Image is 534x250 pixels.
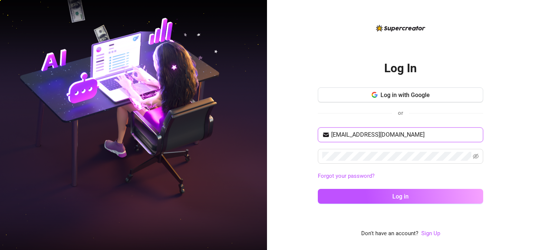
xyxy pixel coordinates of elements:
a: Forgot your password? [318,172,483,181]
a: Sign Up [421,229,440,238]
a: Forgot your password? [318,173,375,179]
img: logo-BBDzfeDw.svg [376,25,425,31]
a: Sign Up [421,230,440,237]
button: Log in with Google [318,87,483,102]
button: Log in [318,189,483,204]
input: Your email [331,130,479,139]
span: Log in with Google [380,91,430,99]
span: Log in [392,193,409,200]
span: Don't have an account? [361,229,418,238]
span: eye-invisible [473,153,479,159]
span: or [398,110,403,116]
h2: Log In [384,61,417,76]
